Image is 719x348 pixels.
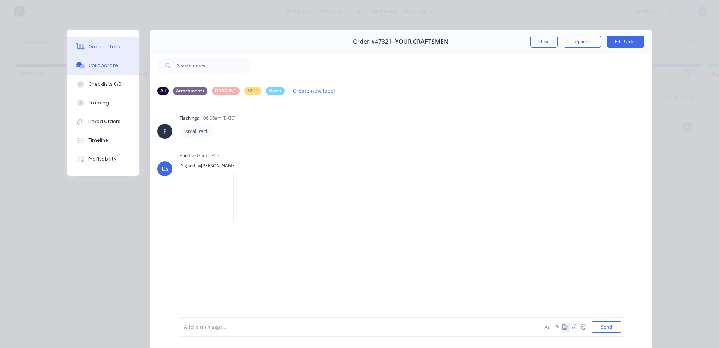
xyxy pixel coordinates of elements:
[67,56,139,75] button: Collaborate
[88,81,121,88] div: Checklists 0/0
[189,152,221,159] div: 07:03am [DATE]
[289,86,339,96] button: Create new label
[88,118,121,125] div: Linked Orders
[592,321,621,333] button: Send
[244,87,261,95] div: NEST
[173,87,207,95] div: Attachments
[88,62,118,69] div: Collaborate
[395,38,449,45] span: YOUR CRAFTSMEN
[67,75,139,94] button: Checklists 0/0
[177,58,251,73] input: Search notes...
[88,156,116,162] div: Profitability
[67,150,139,168] button: Profitability
[353,38,395,45] span: Order #47321 -
[543,323,552,332] button: Aa
[212,87,240,95] div: DRAWING
[67,37,139,56] button: Order details
[266,87,285,95] div: Notes
[67,131,139,150] button: Timeline
[552,323,561,332] button: @
[161,164,169,173] div: CS
[88,43,120,50] div: Order details
[607,36,644,48] button: Edit Order
[67,112,139,131] button: Linked Orders
[579,323,588,332] button: ☺
[180,115,199,122] div: Flashings
[201,115,236,122] div: - 06:56am [DATE]
[180,152,188,159] div: You
[88,137,108,144] div: Timeline
[530,36,558,48] button: Close
[157,87,169,95] div: All
[163,127,167,136] div: F
[564,36,601,48] button: Options
[185,128,209,135] p: small rack
[180,162,237,169] span: Signed by [PERSON_NAME]
[88,100,109,106] div: Tracking
[67,94,139,112] button: Tracking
